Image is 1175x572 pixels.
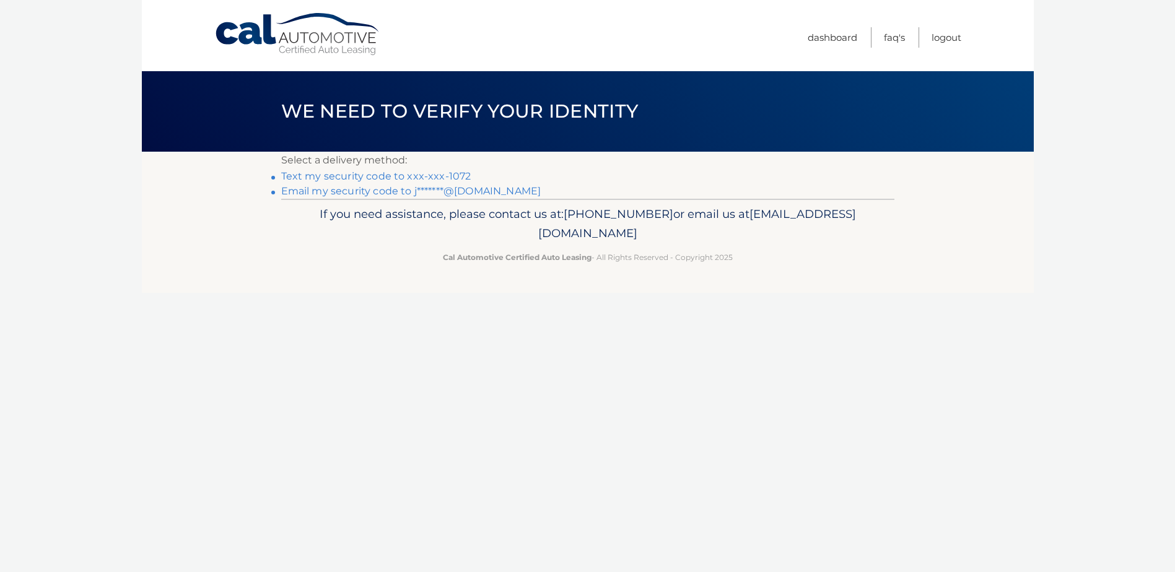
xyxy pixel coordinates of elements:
a: FAQ's [884,27,905,48]
a: Text my security code to xxx-xxx-1072 [281,170,471,182]
a: Dashboard [808,27,857,48]
a: Email my security code to j*******@[DOMAIN_NAME] [281,185,541,197]
span: We need to verify your identity [281,100,639,123]
p: Select a delivery method: [281,152,894,169]
span: [PHONE_NUMBER] [564,207,673,221]
a: Cal Automotive [214,12,382,56]
strong: Cal Automotive Certified Auto Leasing [443,253,592,262]
p: If you need assistance, please contact us at: or email us at [289,204,886,244]
a: Logout [932,27,961,48]
p: - All Rights Reserved - Copyright 2025 [289,251,886,264]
